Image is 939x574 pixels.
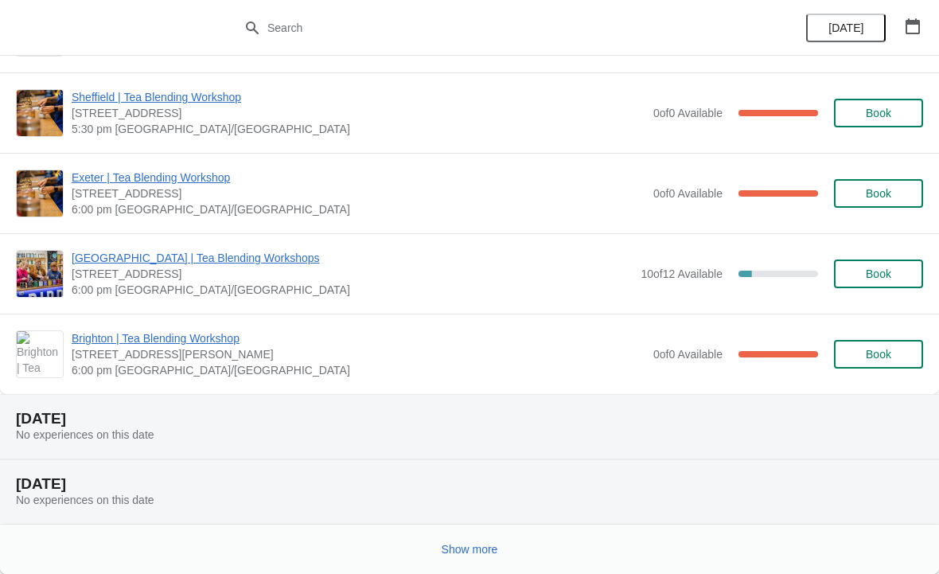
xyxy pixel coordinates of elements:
[16,494,154,506] span: No experiences on this date
[17,170,63,217] img: Exeter | Tea Blending Workshop | 46 High Street, Exeter, EX4 3DJ | 6:00 pm Europe/London
[72,105,645,121] span: [STREET_ADDRESS]
[834,260,923,288] button: Book
[72,170,645,185] span: Exeter | Tea Blending Workshop
[653,348,723,361] span: 0 of 0 Available
[828,21,863,34] span: [DATE]
[16,411,923,427] h2: [DATE]
[834,99,923,127] button: Book
[72,282,633,298] span: 6:00 pm [GEOGRAPHIC_DATA]/[GEOGRAPHIC_DATA]
[866,107,891,119] span: Book
[72,201,645,217] span: 6:00 pm [GEOGRAPHIC_DATA]/[GEOGRAPHIC_DATA]
[72,185,645,201] span: [STREET_ADDRESS]
[641,267,723,280] span: 10 of 12 Available
[267,14,704,42] input: Search
[834,340,923,369] button: Book
[442,543,498,556] span: Show more
[72,121,645,137] span: 5:30 pm [GEOGRAPHIC_DATA]/[GEOGRAPHIC_DATA]
[653,107,723,119] span: 0 of 0 Available
[17,90,63,136] img: Sheffield | Tea Blending Workshop | 76 - 78 Pinstone Street, Sheffield, S1 2HP | 5:30 pm Europe/L...
[806,14,886,42] button: [DATE]
[72,330,645,346] span: Brighton | Tea Blending Workshop
[72,250,633,266] span: [GEOGRAPHIC_DATA] | Tea Blending Workshops
[435,535,505,564] button: Show more
[653,187,723,200] span: 0 of 0 Available
[16,476,923,492] h2: [DATE]
[17,331,63,377] img: Brighton | Tea Blending Workshop | 41 Gardner Street, Brighton BN1 1UN | 6:00 pm Europe/London
[17,251,63,297] img: Glasgow | Tea Blending Workshops | 215 Byres Road, Glasgow G12 8UD, UK | 6:00 pm Europe/London
[72,362,645,378] span: 6:00 pm [GEOGRAPHIC_DATA]/[GEOGRAPHIC_DATA]
[866,267,891,280] span: Book
[16,428,154,441] span: No experiences on this date
[866,187,891,200] span: Book
[866,348,891,361] span: Book
[72,89,645,105] span: Sheffield | Tea Blending Workshop
[72,266,633,282] span: [STREET_ADDRESS]
[72,346,645,362] span: [STREET_ADDRESS][PERSON_NAME]
[834,179,923,208] button: Book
